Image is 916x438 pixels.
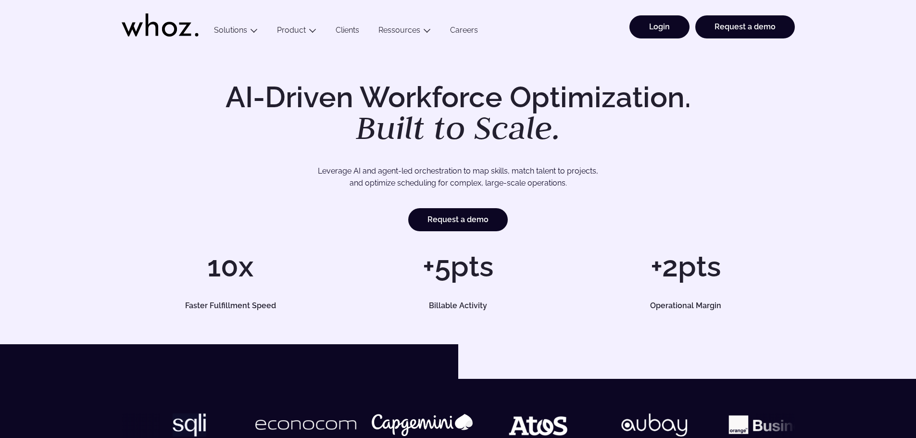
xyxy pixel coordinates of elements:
a: Request a demo [408,208,508,231]
a: Request a demo [695,15,795,38]
a: Careers [440,25,488,38]
p: Leverage AI and agent-led orchestration to map skills, match talent to projects, and optimize sch... [155,165,761,189]
h5: Operational Margin [588,302,784,310]
h5: Billable Activity [360,302,556,310]
h1: +5pts [349,252,567,281]
button: Product [267,25,326,38]
em: Built to Scale. [356,106,561,149]
h5: Faster Fulfillment Speed [132,302,328,310]
a: Product [277,25,306,35]
h1: +2pts [577,252,794,281]
button: Ressources [369,25,440,38]
a: Clients [326,25,369,38]
h1: 10x [122,252,339,281]
iframe: Chatbot [853,375,903,425]
a: Ressources [378,25,420,35]
button: Solutions [204,25,267,38]
a: Login [629,15,690,38]
h1: AI-Driven Workforce Optimization. [212,83,704,144]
